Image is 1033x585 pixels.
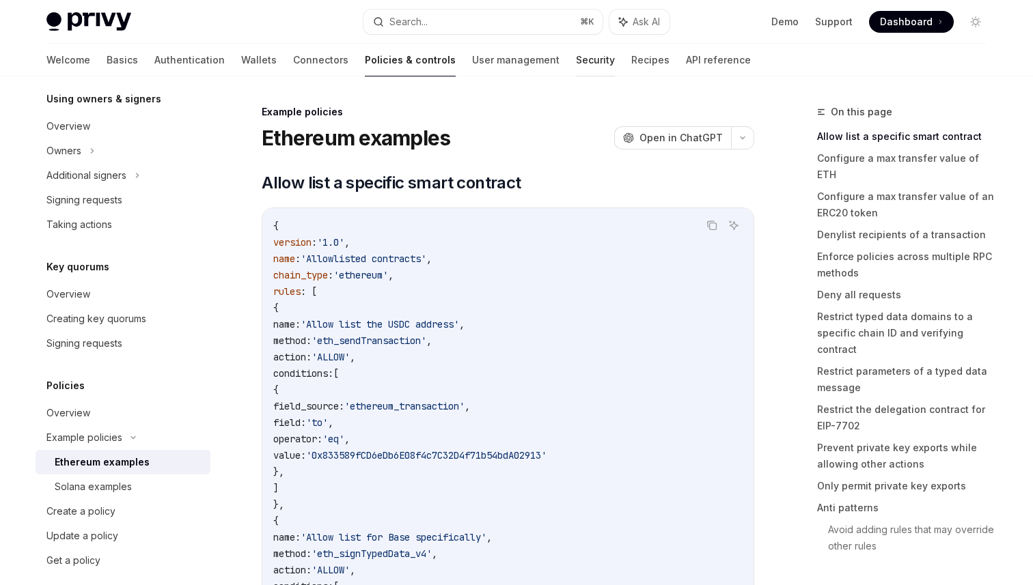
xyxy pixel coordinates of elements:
[273,416,306,429] span: field:
[815,15,853,29] a: Support
[333,269,388,281] span: 'ethereum'
[426,253,432,265] span: ,
[301,318,459,330] span: 'Allow list the USDC address'
[36,548,210,573] a: Get a policy
[273,531,301,543] span: name:
[55,479,132,495] div: Solana examples
[262,172,521,194] span: Allow list a specific smart contract
[817,437,997,475] a: Prevent private key exports while allowing other actions
[426,334,432,347] span: ,
[686,44,751,76] a: API reference
[486,531,492,543] span: ,
[328,269,333,281] span: :
[36,524,210,548] a: Update a policy
[633,15,660,29] span: Ask AI
[322,433,344,445] span: 'eq'
[36,212,210,237] a: Taking actions
[869,11,954,33] a: Dashboard
[36,114,210,139] a: Overview
[828,519,997,557] a: Avoid adding rules that may override other rules
[614,126,731,149] button: Open in ChatGPT
[817,126,997,147] a: Allow list a specific smart contract
[55,454,150,470] div: Ethereum examples
[36,401,210,425] a: Overview
[301,253,426,265] span: 'Allowlisted contracts'
[46,405,90,421] div: Overview
[817,186,997,224] a: Configure a max transfer value of an ERC20 token
[273,236,312,248] span: version
[36,188,210,212] a: Signing requests
[880,15,933,29] span: Dashboard
[817,224,997,246] a: Denylist recipients of a transaction
[273,466,284,478] span: },
[580,16,594,27] span: ⌘ K
[301,285,317,298] span: : [
[465,400,470,412] span: ,
[273,367,333,380] span: conditions:
[273,564,312,576] span: action:
[817,497,997,519] a: Anti patterns
[631,44,670,76] a: Recipes
[36,450,210,474] a: Ethereum examples
[344,433,350,445] span: ,
[46,311,146,327] div: Creating key quorums
[312,547,432,560] span: 'eth_signTypedData_v4'
[273,334,312,347] span: method:
[46,192,122,208] div: Signing requests
[306,449,547,461] span: '0x833589fCD6eDb6E08f4c7C32D4f71b54bdA02913'
[703,216,721,234] button: Copy the contents from the code block
[46,503,115,519] div: Create a policy
[333,367,339,380] span: [
[576,44,615,76] a: Security
[46,167,126,184] div: Additional signers
[46,12,131,31] img: light logo
[432,547,437,560] span: ,
[350,564,355,576] span: ,
[817,284,997,306] a: Deny all requests
[388,269,394,281] span: ,
[273,302,279,314] span: {
[262,105,754,119] div: Example policies
[817,147,997,186] a: Configure a max transfer value of ETH
[46,91,161,107] h5: Using owners & signers
[312,351,350,363] span: 'ALLOW'
[154,44,225,76] a: Authentication
[817,360,997,399] a: Restrict parameters of a typed data message
[725,216,743,234] button: Ask AI
[46,335,122,352] div: Signing requests
[273,449,306,461] span: value:
[46,552,100,569] div: Get a policy
[273,269,328,281] span: chain_type
[317,236,344,248] span: '1.0'
[965,11,987,33] button: Toggle dark mode
[306,416,328,429] span: 'to'
[301,531,486,543] span: 'Allow list for Base specifically'
[46,216,112,233] div: Taking actions
[363,10,603,34] button: Search...⌘K
[459,318,465,330] span: ,
[817,399,997,437] a: Restrict the delegation contract for EIP-7702
[36,499,210,524] a: Create a policy
[46,44,90,76] a: Welcome
[107,44,138,76] a: Basics
[344,236,350,248] span: ,
[273,285,301,298] span: rules
[312,334,426,347] span: 'eth_sendTransaction'
[273,515,279,527] span: {
[273,384,279,396] span: {
[328,416,333,429] span: ,
[46,118,90,134] div: Overview
[273,351,312,363] span: action:
[609,10,670,34] button: Ask AI
[273,482,279,494] span: ]
[350,351,355,363] span: ,
[817,246,997,284] a: Enforce policies across multiple RPC methods
[46,286,90,302] div: Overview
[273,498,284,511] span: },
[36,331,210,356] a: Signing requests
[36,474,210,499] a: Solana examples
[273,547,312,560] span: method:
[46,429,122,446] div: Example policies
[639,131,723,145] span: Open in ChatGPT
[36,306,210,331] a: Creating key quorums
